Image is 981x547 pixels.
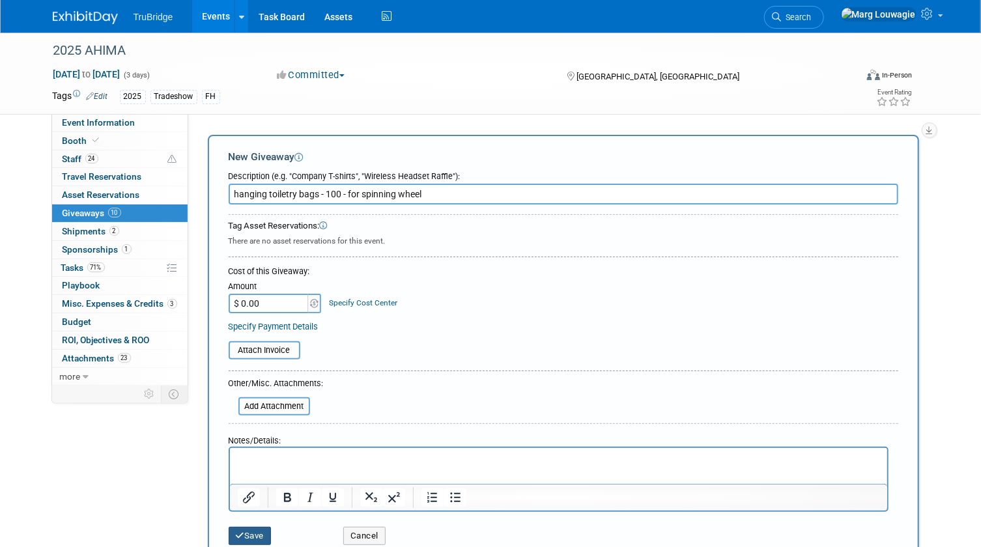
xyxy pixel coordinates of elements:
[229,266,898,277] div: Cost of this Giveaway:
[238,488,260,507] button: Insert/edit link
[53,89,108,104] td: Tags
[276,488,298,507] button: Bold
[421,488,443,507] button: Numbered list
[87,262,105,272] span: 71%
[786,68,913,87] div: Event Format
[576,72,739,81] span: [GEOGRAPHIC_DATA], [GEOGRAPHIC_DATA]
[229,281,323,294] div: Amount
[63,135,102,146] span: Booth
[52,259,188,277] a: Tasks71%
[444,488,466,507] button: Bullet list
[52,168,188,186] a: Travel Reservations
[63,154,98,164] span: Staff
[329,298,397,307] a: Specify Cost Center
[93,137,100,144] i: Booth reservation complete
[841,7,917,21] img: Marg Louwagie
[877,89,912,96] div: Event Rating
[81,69,93,79] span: to
[52,277,188,294] a: Playbook
[867,70,880,80] img: Format-Inperson.png
[122,244,132,254] span: 1
[120,90,146,104] div: 2025
[52,295,188,313] a: Misc. Expenses & Credits3
[782,12,812,22] span: Search
[229,232,898,247] div: There are no asset reservations for this event.
[63,316,92,327] span: Budget
[52,186,188,204] a: Asset Reservations
[52,114,188,132] a: Event Information
[229,429,889,447] div: Notes/Details:
[63,117,135,128] span: Event Information
[52,331,188,349] a: ROI, Objectives & ROO
[63,171,142,182] span: Travel Reservations
[52,223,188,240] a: Shipments2
[764,6,824,29] a: Search
[52,313,188,331] a: Budget
[63,189,140,200] span: Asset Reservations
[321,488,343,507] button: Underline
[63,335,150,345] span: ROI, Objectives & ROO
[87,92,108,101] a: Edit
[161,386,188,402] td: Toggle Event Tabs
[150,90,197,104] div: Tradeshow
[229,378,324,393] div: Other/Misc. Attachments:
[343,527,386,545] button: Cancel
[229,150,898,164] div: New Giveaway
[52,204,188,222] a: Giveaways10
[229,322,319,331] a: Specify Payment Details
[52,132,188,150] a: Booth
[229,220,898,232] div: Tag Asset Reservations:
[85,154,98,163] span: 24
[229,527,272,545] button: Save
[139,386,162,402] td: Personalize Event Tab Strip
[272,68,350,82] button: Committed
[61,262,105,273] span: Tasks
[109,226,119,236] span: 2
[63,280,100,290] span: Playbook
[298,488,320,507] button: Italic
[53,11,118,24] img: ExhibitDay
[53,68,121,80] span: [DATE] [DATE]
[60,371,81,382] span: more
[52,150,188,168] a: Staff24
[52,350,188,367] a: Attachments23
[167,299,177,309] span: 3
[168,154,177,165] span: Potential Scheduling Conflict -- at least one attendee is tagged in another overlapping event.
[52,241,188,259] a: Sponsorships1
[118,353,131,363] span: 23
[123,71,150,79] span: (3 days)
[52,368,188,386] a: more
[882,70,913,80] div: In-Person
[230,448,887,484] iframe: Rich Text Area
[134,12,173,22] span: TruBridge
[229,165,898,182] div: Description (e.g. "Company T-shirts", "Wireless Headset Raffle"):
[63,244,132,255] span: Sponsorships
[63,353,131,363] span: Attachments
[49,39,840,63] div: 2025 AHIMA
[360,488,382,507] button: Subscript
[63,208,121,218] span: Giveaways
[382,488,405,507] button: Superscript
[108,208,121,217] span: 10
[63,298,177,309] span: Misc. Expenses & Credits
[63,226,119,236] span: Shipments
[202,90,220,104] div: FH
